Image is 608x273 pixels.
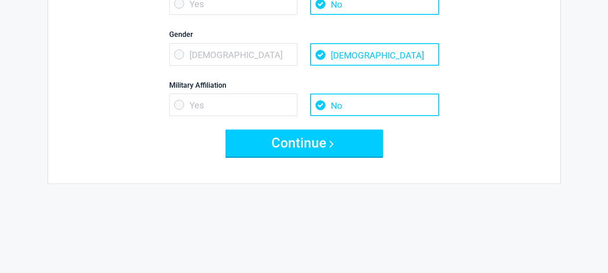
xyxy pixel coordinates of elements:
[169,79,439,91] label: Military Affiliation
[169,94,298,116] span: Yes
[310,94,439,116] span: No
[225,130,383,157] button: Continue
[310,43,439,66] span: [DEMOGRAPHIC_DATA]
[169,43,298,66] span: [DEMOGRAPHIC_DATA]
[169,28,439,40] label: Gender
